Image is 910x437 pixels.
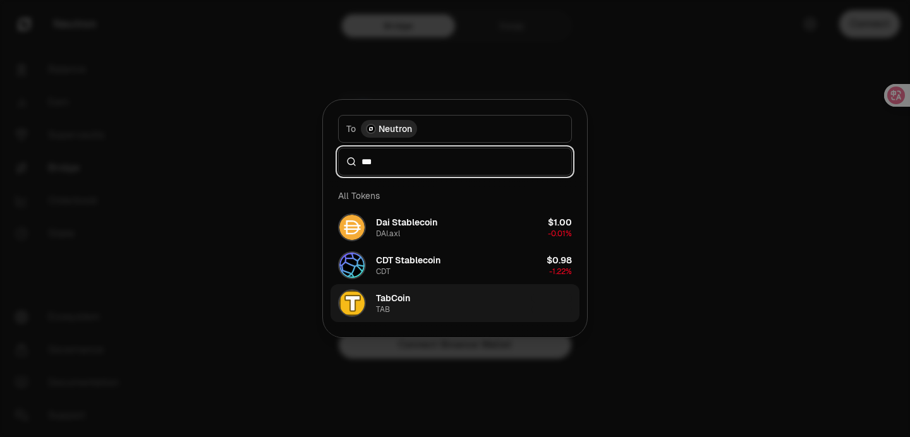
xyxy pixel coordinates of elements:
div: CDT Stablecoin [376,254,440,266]
img: CDT Logo [339,253,365,278]
div: TAB [376,304,390,314]
button: ToNeutron LogoNeutron [338,115,572,143]
span: -0.01% [548,229,572,239]
img: TAB Logo [339,290,365,316]
span: To [346,123,356,135]
div: TabCoin [376,292,410,304]
div: DAI.axl [376,229,400,239]
button: CDT LogoCDT StablecoinCDT$0.98-1.22% [331,246,579,284]
img: Neutron Logo [367,125,375,133]
div: CDT [376,266,391,277]
button: DAI.axl LogoDai StablecoinDAI.axl$1.00-0.01% [331,208,579,246]
div: All Tokens [331,183,579,208]
span: -1.22% [549,266,572,277]
span: Neutron [379,123,412,135]
div: Dai Stablecoin [376,216,437,229]
button: TAB LogoTabCoinTAB [331,284,579,322]
img: DAI.axl Logo [339,215,365,240]
div: $0.98 [547,254,572,266]
div: $1.00 [548,216,572,229]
